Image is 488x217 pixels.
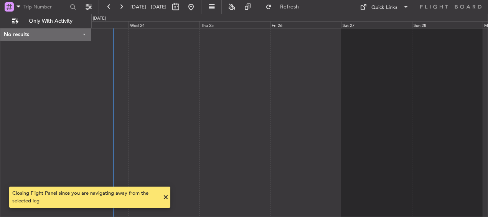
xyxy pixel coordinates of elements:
[262,1,308,13] button: Refresh
[270,21,341,28] div: Fri 26
[199,21,270,28] div: Thu 25
[356,1,413,13] button: Quick Links
[130,3,167,10] span: [DATE] - [DATE]
[341,21,412,28] div: Sat 27
[20,18,81,24] span: Only With Activity
[412,21,483,28] div: Sun 28
[58,21,129,28] div: Tue 23
[129,21,199,28] div: Wed 24
[8,15,83,27] button: Only With Activity
[274,4,306,10] span: Refresh
[23,1,68,13] input: Trip Number
[12,190,159,205] div: Closing Flight Panel since you are navigating away from the selected leg
[371,4,397,12] div: Quick Links
[93,15,106,22] div: [DATE]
